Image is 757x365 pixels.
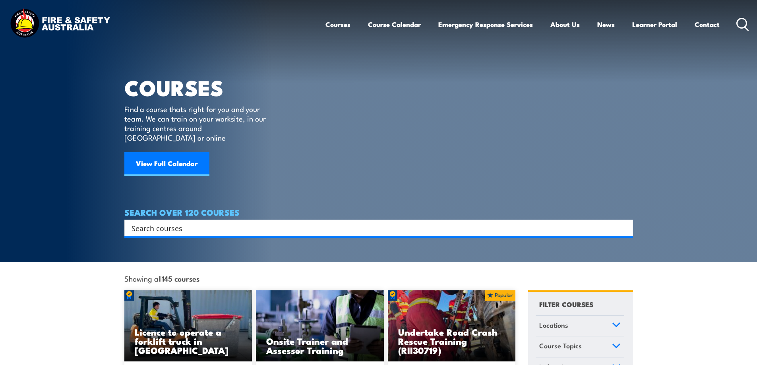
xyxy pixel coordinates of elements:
img: Road Crash Rescue Training [388,290,516,362]
h4: SEARCH OVER 120 COURSES [124,208,633,216]
span: Course Topics [539,340,582,351]
input: Search input [132,222,616,234]
a: Emergency Response Services [438,14,533,35]
img: Safety For Leaders [256,290,384,362]
a: Locations [536,316,624,336]
a: Licence to operate a forklift truck in [GEOGRAPHIC_DATA] [124,290,252,362]
button: Search magnifier button [619,222,630,234]
h4: FILTER COURSES [539,299,593,309]
a: Contact [695,14,720,35]
a: Onsite Trainer and Assessor Training [256,290,384,362]
a: Course Calendar [368,14,421,35]
img: Licence to operate a forklift truck Training [124,290,252,362]
a: Learner Portal [632,14,677,35]
a: Courses [325,14,350,35]
span: Locations [539,320,568,330]
a: Undertake Road Crash Rescue Training (RII30719) [388,290,516,362]
strong: 145 courses [162,273,199,284]
a: Course Topics [536,336,624,357]
h1: COURSES [124,78,277,97]
h3: Onsite Trainer and Assessor Training [266,336,374,355]
a: News [597,14,615,35]
span: Showing all [124,274,199,282]
p: Find a course thats right for you and your team. We can train on your worksite, in our training c... [124,104,269,142]
form: Search form [133,222,617,234]
h3: Undertake Road Crash Rescue Training (RII30719) [398,327,505,355]
a: View Full Calendar [124,152,209,176]
h3: Licence to operate a forklift truck in [GEOGRAPHIC_DATA] [135,327,242,355]
a: About Us [550,14,580,35]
